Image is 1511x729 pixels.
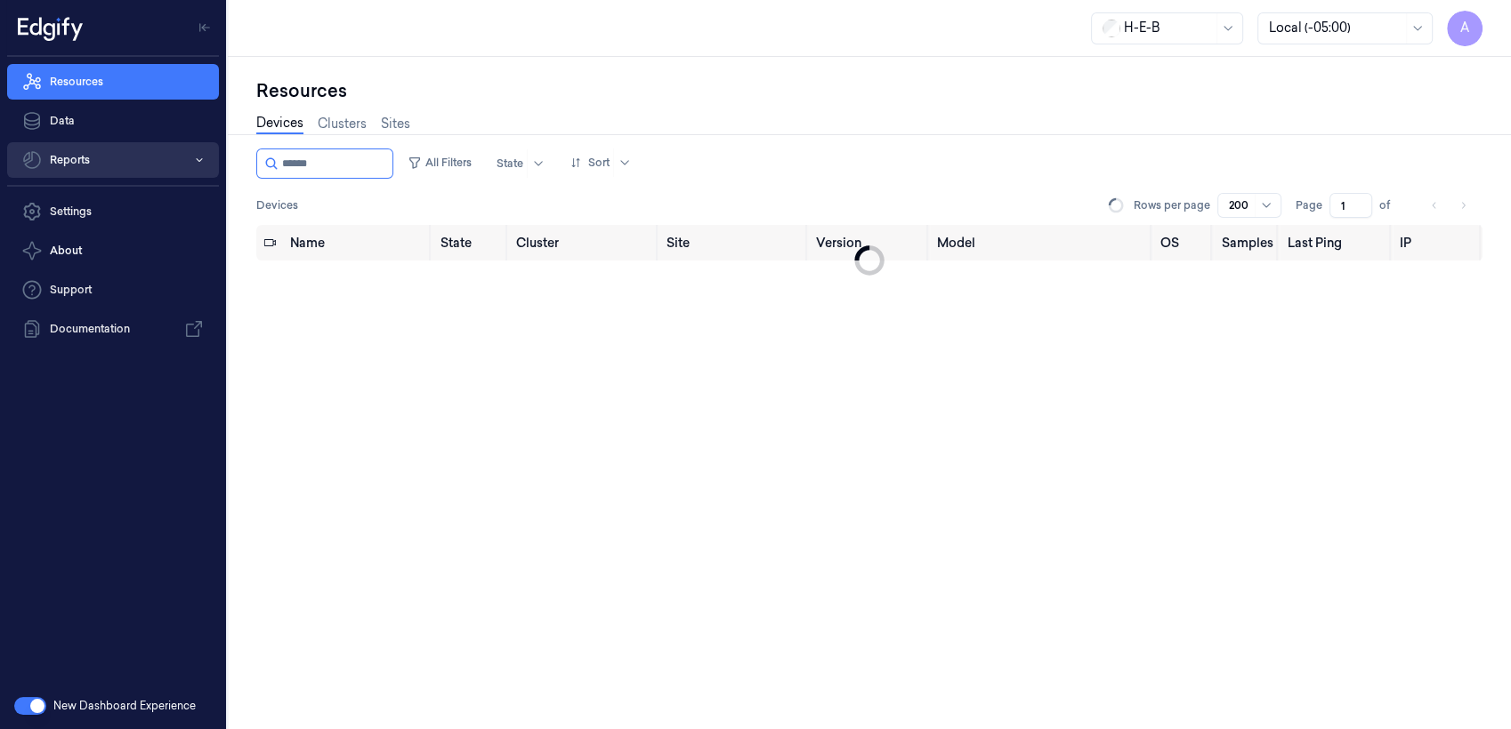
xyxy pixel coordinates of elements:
th: Last Ping [1280,225,1393,260]
button: All Filters [400,148,479,177]
a: Documentation [7,311,219,347]
button: Reports [7,142,219,178]
a: Devices [256,114,303,134]
button: A [1447,11,1483,46]
span: of [1379,197,1408,213]
a: Settings [7,194,219,229]
button: About [7,233,219,268]
th: OS [1153,225,1214,260]
button: Toggle Navigation [190,13,219,42]
span: Page [1296,197,1322,213]
th: Version [809,225,930,260]
th: Cluster [509,225,659,260]
th: IP [1393,225,1483,260]
a: Sites [381,115,410,133]
a: Resources [7,64,219,100]
th: Model [930,225,1153,260]
th: Name [283,225,432,260]
a: Clusters [318,115,367,133]
a: Data [7,103,219,139]
th: Samples [1214,225,1280,260]
span: Devices [256,197,298,213]
th: Site [659,225,809,260]
p: Rows per page [1134,197,1210,213]
div: Resources [256,78,1483,103]
th: State [432,225,509,260]
nav: pagination [1422,193,1475,218]
a: Support [7,272,219,308]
